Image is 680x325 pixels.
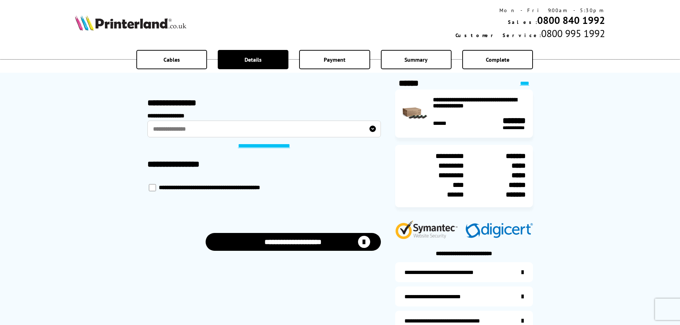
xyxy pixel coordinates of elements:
span: Payment [324,56,346,63]
a: 0800 840 1992 [537,14,605,27]
span: Sales: [508,19,537,25]
a: items-arrive [395,286,533,306]
span: Summary [404,56,428,63]
div: Mon - Fri 9:00am - 5:30pm [455,7,605,14]
a: additional-ink [395,262,533,282]
span: 0800 995 1992 [541,27,605,40]
span: Cables [163,56,180,63]
span: Details [245,56,262,63]
span: Customer Service: [455,32,541,39]
span: Complete [486,56,509,63]
img: Printerland Logo [75,15,186,31]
